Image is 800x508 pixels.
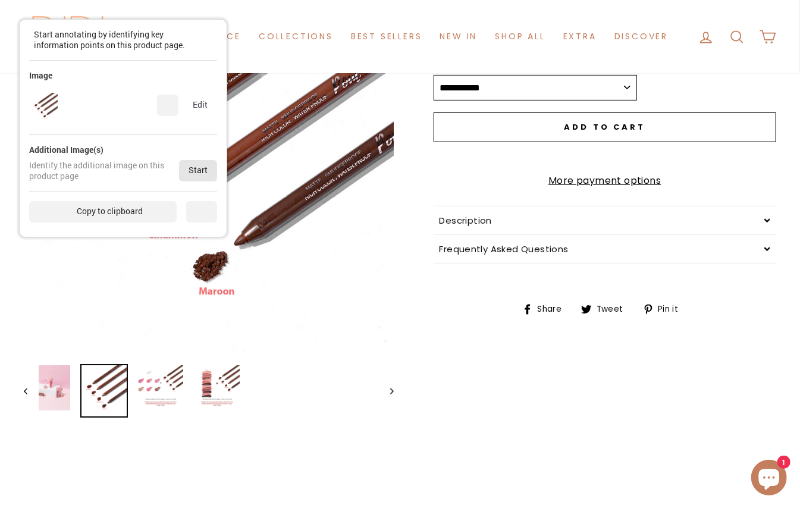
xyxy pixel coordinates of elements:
[29,70,52,81] div: Image
[342,26,431,48] a: Best Sellers
[379,364,394,418] button: Next
[434,173,777,189] a: More payment options
[29,145,103,155] div: Additional Image(s)
[606,26,677,48] a: Discover
[194,365,240,410] img: The Honey Lip Set
[123,26,677,48] ul: Primary
[24,364,39,418] button: Previous
[486,26,554,48] a: Shop All
[656,303,687,316] span: Pin it
[183,95,217,116] div: Edit
[554,26,606,48] a: Extra
[440,214,492,227] span: Description
[34,29,200,51] div: Start annotating by identifying key information points on this product page.
[138,365,183,410] img: The Honey Lip Set
[595,303,632,316] span: Tweet
[157,95,178,116] div: Delete
[434,112,777,142] button: Add to cart
[535,303,570,316] span: Share
[25,365,70,410] img: The Honey Lip Set
[564,121,645,133] span: Add to cart
[748,460,790,498] inbox-online-store-chat: Shopify online store chat
[431,26,487,48] a: New in
[440,243,569,255] span: Frequently Asked Questions
[250,26,342,48] a: Collections
[29,160,179,181] div: Identify the additional image on this product page
[29,201,177,222] div: Copy to clipboard
[81,365,127,416] img: The Honey Lip Set
[32,93,58,123] img: 4LipLiners-Swatches4_1b599c74-5896-4489-8264-d44c4fa5daf8_1800x1800.png
[179,160,217,181] div: Start
[24,12,113,61] img: Didi Beauty Co.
